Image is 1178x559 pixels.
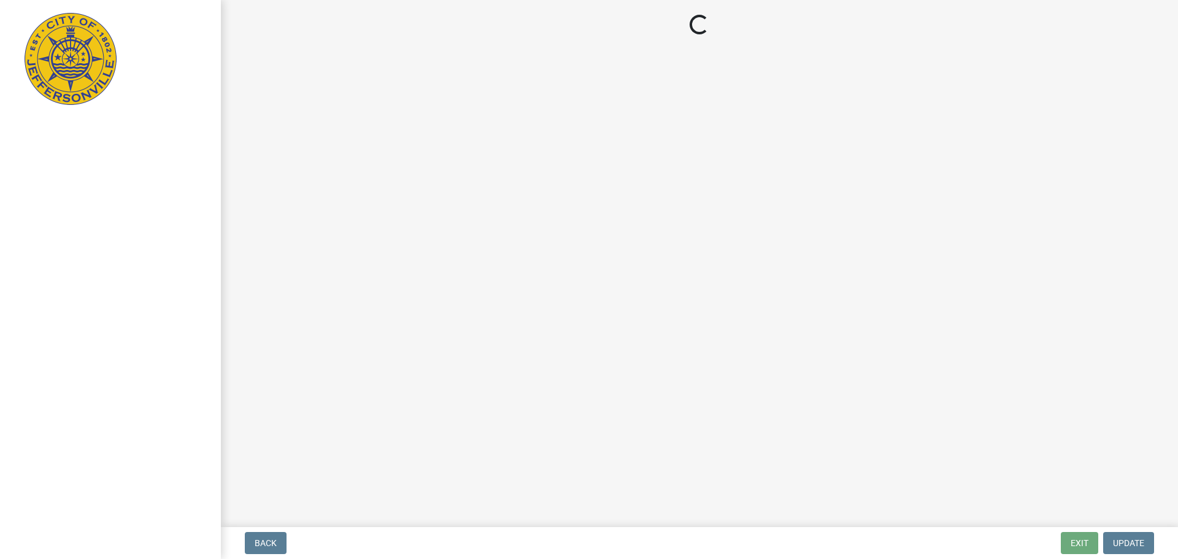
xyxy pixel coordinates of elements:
[255,538,277,548] span: Back
[25,13,117,105] img: City of Jeffersonville, Indiana
[245,532,287,554] button: Back
[1113,538,1144,548] span: Update
[1061,532,1098,554] button: Exit
[1103,532,1154,554] button: Update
